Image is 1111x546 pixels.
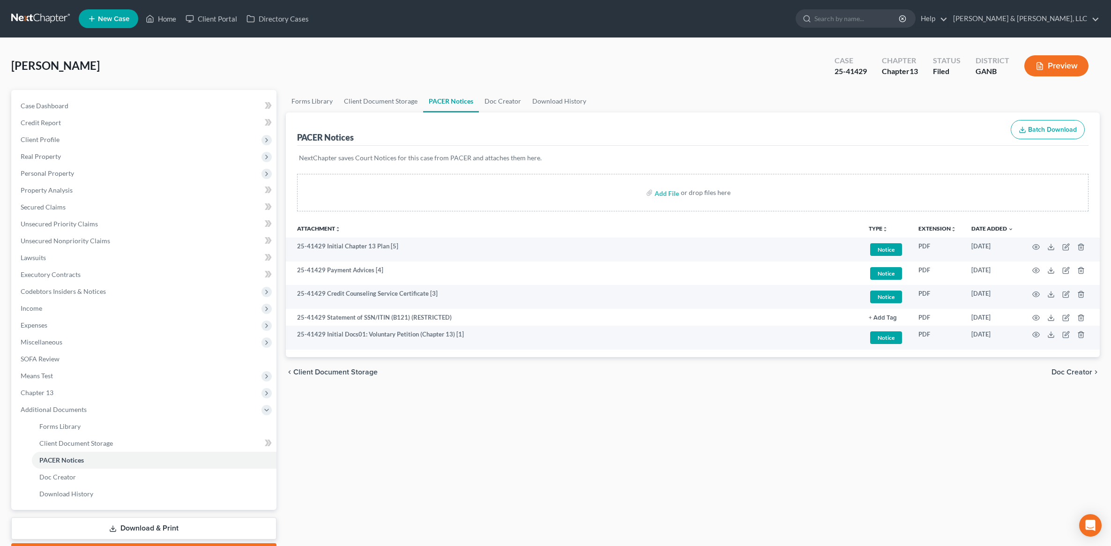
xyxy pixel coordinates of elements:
span: Unsecured Priority Claims [21,220,98,228]
i: unfold_more [951,226,956,232]
span: [PERSON_NAME] [11,59,100,72]
i: expand_more [1008,226,1014,232]
a: Unsecured Nonpriority Claims [13,232,276,249]
a: Notice [869,289,903,305]
span: Property Analysis [21,186,73,194]
button: TYPEunfold_more [869,226,888,232]
a: PACER Notices [32,452,276,469]
span: Credit Report [21,119,61,127]
span: Doc Creator [1051,368,1092,376]
td: [DATE] [964,326,1021,350]
span: Doc Creator [39,473,76,481]
span: Codebtors Insiders & Notices [21,287,106,295]
i: chevron_left [286,368,293,376]
a: Unsecured Priority Claims [13,216,276,232]
span: Client Document Storage [39,439,113,447]
td: [DATE] [964,262,1021,285]
td: PDF [911,262,964,285]
a: Notice [869,330,903,345]
button: Preview [1024,55,1089,76]
a: Notice [869,242,903,257]
span: Notice [870,291,902,303]
a: Case Dashboard [13,97,276,114]
a: Help [916,10,947,27]
a: Doc Creator [479,90,527,112]
a: [PERSON_NAME] & [PERSON_NAME], LLC [948,10,1099,27]
span: Personal Property [21,169,74,177]
a: PACER Notices [423,90,479,112]
a: Attachmentunfold_more [297,225,341,232]
div: Open Intercom Messenger [1079,514,1102,537]
a: Notice [869,266,903,281]
span: Lawsuits [21,254,46,262]
span: Case Dashboard [21,102,68,110]
span: Client Profile [21,135,60,143]
a: Credit Report [13,114,276,131]
a: Download History [32,486,276,502]
a: Executory Contracts [13,266,276,283]
a: Forms Library [286,90,338,112]
td: [DATE] [964,285,1021,309]
td: 25-41429 Statement of SSN/ITIN (B121) (RESTRICTED) [286,309,861,326]
a: Date Added expand_more [971,225,1014,232]
div: GANB [976,66,1009,77]
a: Secured Claims [13,199,276,216]
div: Case [835,55,867,66]
a: Lawsuits [13,249,276,266]
td: 25-41429 Initial Chapter 13 Plan [5] [286,238,861,262]
span: Batch Download [1028,126,1077,134]
a: Home [141,10,181,27]
a: Property Analysis [13,182,276,199]
div: Status [933,55,961,66]
span: Additional Documents [21,405,87,413]
td: PDF [911,238,964,262]
div: Chapter [882,66,918,77]
span: Download History [39,490,93,498]
a: SOFA Review [13,351,276,367]
span: Client Document Storage [293,368,378,376]
span: Unsecured Nonpriority Claims [21,237,110,245]
i: chevron_right [1092,368,1100,376]
input: Search by name... [814,10,900,27]
i: unfold_more [882,226,888,232]
span: New Case [98,15,129,22]
span: PACER Notices [39,456,84,464]
button: + Add Tag [869,315,897,321]
span: Real Property [21,152,61,160]
td: PDF [911,309,964,326]
span: Income [21,304,42,312]
span: Forms Library [39,422,81,430]
button: Doc Creator chevron_right [1051,368,1100,376]
span: Means Test [21,372,53,380]
span: Executory Contracts [21,270,81,278]
div: Chapter [882,55,918,66]
span: Miscellaneous [21,338,62,346]
a: Directory Cases [242,10,313,27]
a: + Add Tag [869,313,903,322]
a: Client Document Storage [32,435,276,452]
td: 25-41429 Credit Counseling Service Certificate [3] [286,285,861,309]
button: chevron_left Client Document Storage [286,368,378,376]
a: Doc Creator [32,469,276,486]
i: unfold_more [335,226,341,232]
a: Download History [527,90,592,112]
p: NextChapter saves Court Notices for this case from PACER and attaches them here. [299,153,1087,163]
td: [DATE] [964,309,1021,326]
a: Extensionunfold_more [918,225,956,232]
a: Client Document Storage [338,90,423,112]
a: Forms Library [32,418,276,435]
span: 13 [910,67,918,75]
td: PDF [911,326,964,350]
span: SOFA Review [21,355,60,363]
a: Download & Print [11,517,276,539]
td: [DATE] [964,238,1021,262]
td: PDF [911,285,964,309]
td: 25-41429 Payment Advices [4] [286,262,861,285]
div: Filed [933,66,961,77]
a: Client Portal [181,10,242,27]
div: 25-41429 [835,66,867,77]
span: Notice [870,331,902,344]
span: Expenses [21,321,47,329]
span: Chapter 13 [21,389,53,396]
span: Secured Claims [21,203,66,211]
